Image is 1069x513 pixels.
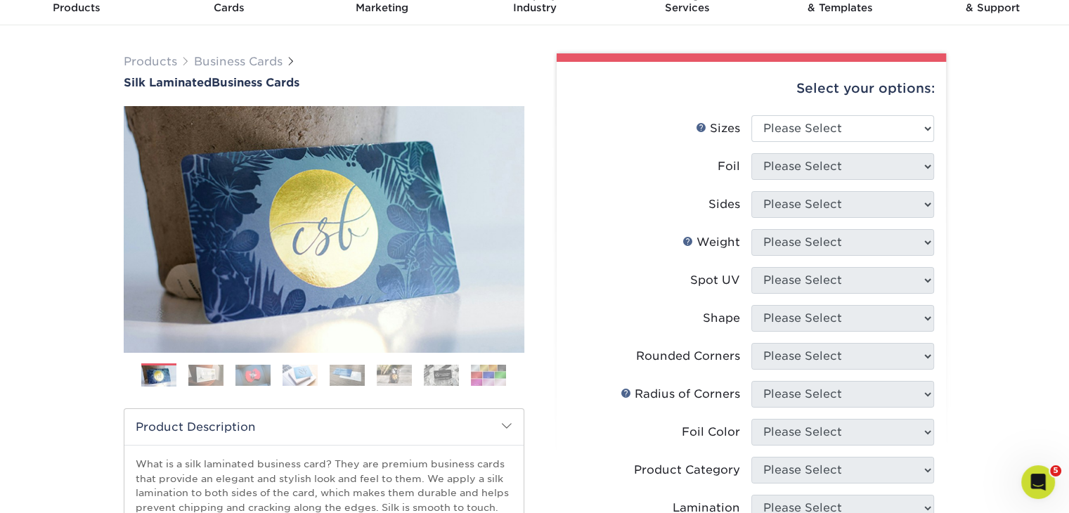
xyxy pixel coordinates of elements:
[377,365,412,386] img: Business Cards 06
[124,76,212,89] span: Silk Laminated
[636,348,740,365] div: Rounded Corners
[124,76,524,89] a: Silk LaminatedBusiness Cards
[124,409,524,445] h2: Product Description
[568,62,935,115] div: Select your options:
[1021,465,1055,499] iframe: Intercom live chat
[188,365,223,386] img: Business Cards 02
[621,386,740,403] div: Radius of Corners
[718,158,740,175] div: Foil
[471,365,506,386] img: Business Cards 08
[194,55,283,68] a: Business Cards
[703,310,740,327] div: Shape
[424,365,459,386] img: Business Cards 07
[141,358,176,394] img: Business Cards 01
[124,55,177,68] a: Products
[124,29,524,429] img: Silk Laminated 01
[682,424,740,441] div: Foil Color
[708,196,740,213] div: Sides
[283,365,318,386] img: Business Cards 04
[1050,465,1061,476] span: 5
[682,234,740,251] div: Weight
[634,462,740,479] div: Product Category
[330,365,365,386] img: Business Cards 05
[124,76,524,89] h1: Business Cards
[235,365,271,386] img: Business Cards 03
[690,272,740,289] div: Spot UV
[696,120,740,137] div: Sizes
